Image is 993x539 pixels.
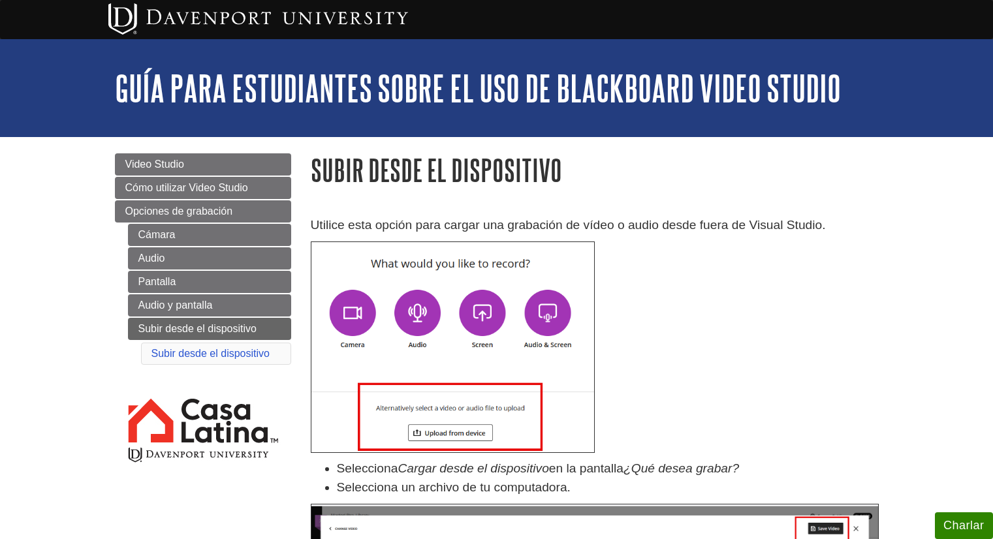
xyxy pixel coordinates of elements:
[128,247,291,269] a: Audio
[128,318,291,340] a: Subir desde el dispositivo
[128,271,291,293] a: Pantalla
[115,153,291,487] div: Guide Page Menu
[337,478,879,497] li: Selecciona un archivo de tu computadora.
[115,68,841,108] a: Guía para estudiantes sobre el uso de Blackboard Video Studio
[311,216,879,235] p: Utilice esta opción para cargar una grabación de vídeo o audio desde fuera de Visual Studio.
[115,200,291,223] a: Opciones de grabación
[115,177,291,199] a: Cómo utilizar Video Studio
[337,459,879,478] li: Selecciona en la pantalla
[115,153,291,176] a: Video Studio
[935,512,993,539] button: Charlar
[128,224,291,246] a: Cámara
[108,3,408,35] img: Davenport University
[128,294,291,316] a: Audio y pantalla
[311,153,879,187] h1: Subir desde el dispositivo
[125,159,184,170] span: Video Studio
[151,348,270,359] a: Subir desde el dispositivo
[398,461,548,475] em: Cargar desde el dispositivo
[125,182,248,193] span: Cómo utilizar Video Studio
[311,241,595,453] img: recording options
[125,206,233,217] span: Opciones de grabación
[623,461,739,475] em: ¿Qué desea grabar?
